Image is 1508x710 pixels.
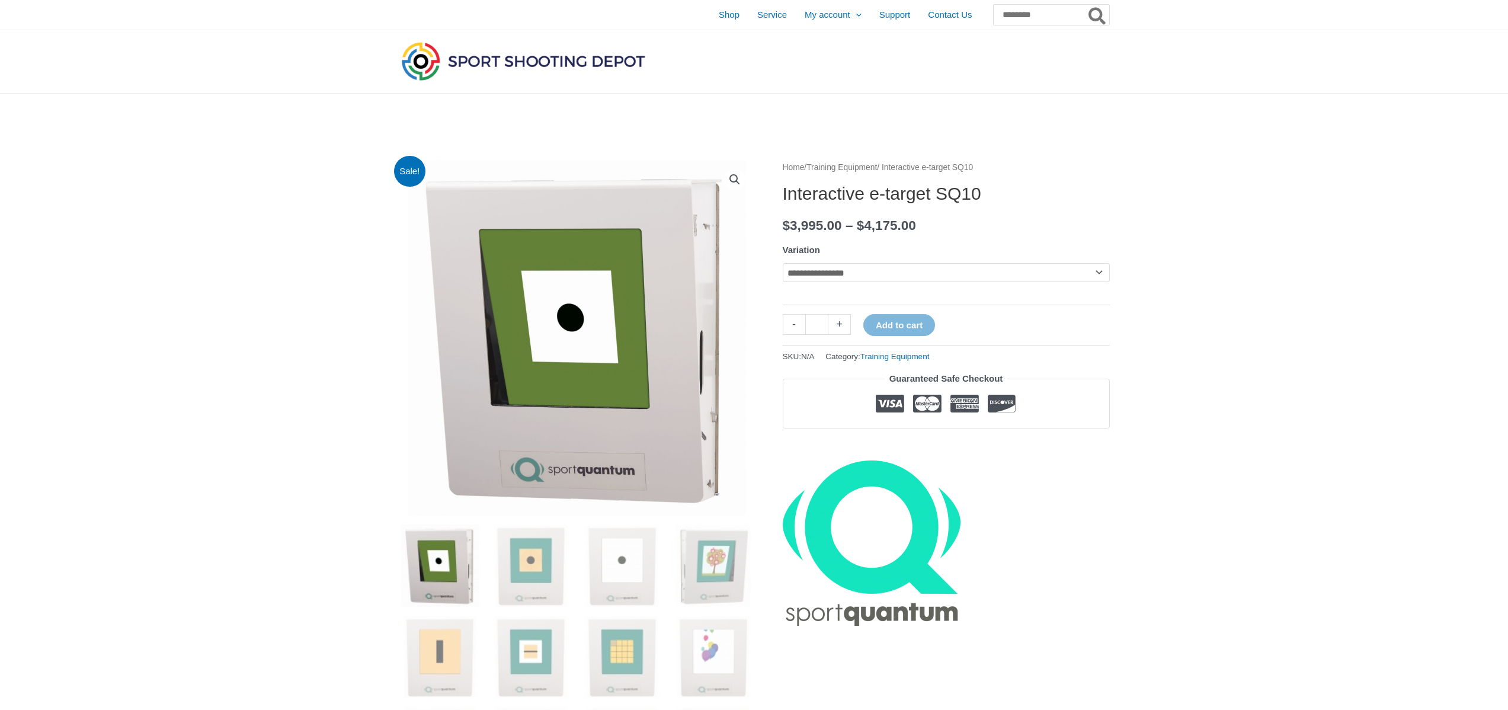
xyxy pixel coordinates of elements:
[783,437,1110,452] iframe: Customer reviews powered by Trustpilot
[806,163,877,172] a: Training Equipment
[860,352,930,361] a: Training Equipment
[783,218,842,233] bdi: 3,995.00
[846,218,853,233] span: –
[581,616,663,698] img: Interactive e-target SQ10 - Image 7
[489,616,572,698] img: Interactive e-target SQ10 - Image 6
[863,314,935,336] button: Add to cart
[783,245,820,255] label: Variation
[857,218,865,233] span: $
[399,616,481,698] img: Interactive e-target SQ10 - Image 5
[783,183,1110,204] h1: Interactive e-target SQ10
[399,524,481,607] img: SQ10 Interactive e-target
[394,156,425,187] span: Sale!
[783,349,815,364] span: SKU:
[783,218,790,233] span: $
[885,370,1008,387] legend: Guaranteed Safe Checkout
[825,349,929,364] span: Category:
[805,314,828,335] input: Product quantity
[828,314,851,335] a: +
[801,352,815,361] span: N/A
[857,218,916,233] bdi: 4,175.00
[783,163,805,172] a: Home
[489,524,572,607] img: Interactive e-target SQ10 - Image 2
[783,160,1110,175] nav: Breadcrumb
[672,616,754,698] img: Interactive e-target SQ10 - Image 8
[783,314,805,335] a: -
[581,524,663,607] img: Interactive e-target SQ10 - Image 3
[724,169,745,190] a: View full-screen image gallery
[672,524,754,607] img: Interactive e-target SQ10 - Image 4
[783,460,960,626] a: SportQuantum
[399,39,648,83] img: Sport Shooting Depot
[1086,5,1109,25] button: Search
